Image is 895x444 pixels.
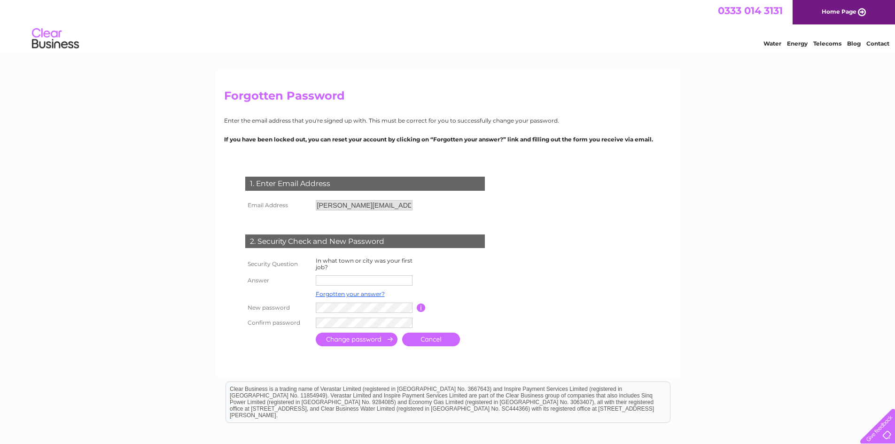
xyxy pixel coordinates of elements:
a: Blog [847,40,861,47]
h2: Forgotten Password [224,89,671,107]
input: Submit [316,333,397,346]
a: Water [763,40,781,47]
a: Cancel [402,333,460,346]
th: Confirm password [243,315,313,330]
input: Information [417,304,426,312]
div: 1. Enter Email Address [245,177,485,191]
a: Telecoms [813,40,841,47]
a: 0333 014 3131 [718,5,783,16]
th: Email Address [243,198,313,213]
a: Contact [866,40,889,47]
th: Answer [243,273,313,288]
p: Enter the email address that you're signed up with. This must be correct for you to successfully ... [224,116,671,125]
th: New password [243,300,313,315]
img: logo.png [31,24,79,53]
label: In what town or city was your first job? [316,257,412,271]
th: Security Question [243,255,313,273]
p: If you have been locked out, you can reset your account by clicking on “Forgotten your answer?” l... [224,135,671,144]
a: Energy [787,40,808,47]
div: Clear Business is a trading name of Verastar Limited (registered in [GEOGRAPHIC_DATA] No. 3667643... [226,5,670,46]
div: 2. Security Check and New Password [245,234,485,249]
a: Forgotten your answer? [316,290,385,297]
